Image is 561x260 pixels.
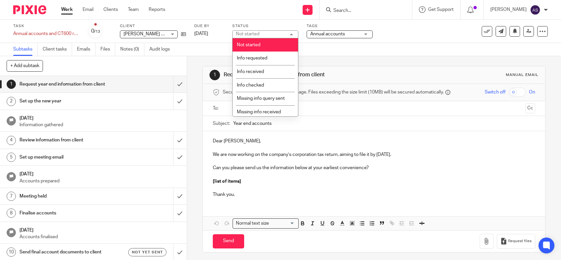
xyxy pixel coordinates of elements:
[237,56,267,60] span: Info requested
[237,69,264,74] span: Info received
[529,89,535,95] span: On
[7,153,16,162] div: 5
[194,31,208,36] span: [DATE]
[7,80,16,89] div: 1
[128,6,139,13] a: Team
[19,169,180,177] h1: [DATE]
[103,6,118,13] a: Clients
[13,43,38,56] a: Subtasks
[19,152,118,162] h1: Set up meeting email
[485,89,505,95] span: Switch off
[213,105,220,112] label: To:
[19,234,180,240] p: Accounts finalised
[19,96,118,106] h1: Set up the new year
[333,8,392,14] input: Search
[19,135,118,145] h1: Review information from client
[506,72,539,78] div: Manual email
[271,220,295,227] input: Search for option
[310,32,345,36] span: Annual accounts
[213,191,535,198] p: Thank you.
[236,32,259,36] div: Not started
[508,239,532,244] span: Request files
[120,43,144,56] a: Notes (0)
[234,220,270,227] span: Normal text size
[19,208,118,218] h1: Finalise accounts
[237,110,281,114] span: Missing info received
[19,79,118,89] h1: Request year end information from client
[19,113,180,122] h1: [DATE]
[91,27,100,35] div: 0
[497,234,535,249] button: Request files
[100,43,115,56] a: Files
[13,23,79,29] label: Task
[13,5,46,14] img: Pixie
[213,138,535,144] p: Dear [PERSON_NAME],
[19,247,118,257] h1: Send final account documents to client
[7,97,16,106] div: 2
[428,7,454,12] span: Get Support
[94,30,100,33] small: /13
[490,6,527,13] p: [PERSON_NAME]
[19,122,180,128] p: Information gathered
[213,165,535,171] p: Can you please send us the information below at your earliest convenience?
[525,103,535,113] button: Cc
[194,23,224,29] label: Due by
[124,32,182,36] span: [PERSON_NAME] Digital Ltd
[213,151,535,158] p: We are now working on the company’s corporation tax return, aiming to file it by [DATE].
[530,5,541,15] img: svg%3E
[7,192,16,201] div: 7
[132,249,163,255] span: Not yet sent
[43,43,72,56] a: Client tasks
[149,43,175,56] a: Audit logs
[7,136,16,145] div: 4
[307,23,373,29] label: Tags
[19,178,180,184] p: Accounts prepared
[120,23,186,29] label: Client
[237,96,285,101] span: Missing info query sent
[232,23,298,29] label: Status
[13,30,79,37] div: Annual accounts and CT600 return - 2025
[83,6,93,13] a: Email
[149,6,165,13] a: Reports
[19,191,118,201] h1: Meeting held
[77,43,95,56] a: Emails
[237,83,264,88] span: Info checked
[213,179,241,184] strong: [list of items]
[213,234,244,248] input: Send
[19,225,180,234] h1: [DATE]
[7,208,16,218] div: 8
[7,247,16,257] div: 10
[233,218,299,229] div: Search for option
[213,120,230,127] label: Subject:
[209,70,220,80] div: 1
[237,43,260,47] span: Not started
[224,71,388,78] h1: Request year end information from client
[223,89,444,95] span: Secure the attachments in this message. Files exceeding the size limit (10MB) will be secured aut...
[61,6,73,13] a: Work
[7,60,43,71] button: + Add subtask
